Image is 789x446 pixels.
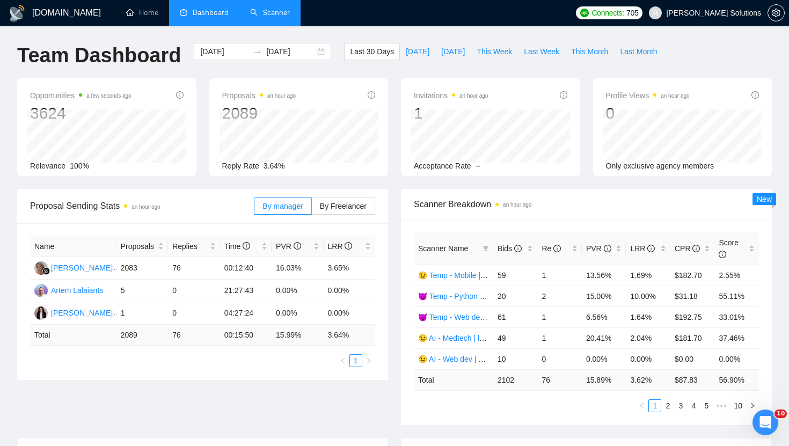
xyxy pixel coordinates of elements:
td: 1.64% [626,306,670,327]
span: Scanner Name [418,244,468,253]
button: setting [768,4,785,21]
time: an hour ago [503,202,531,208]
iframe: Intercom live chat [753,410,778,435]
td: 0.00% [626,348,670,369]
img: MC [34,261,48,275]
span: This Week [477,46,512,57]
td: 2083 [116,257,168,280]
td: 16.03% [272,257,323,280]
span: LRR [328,242,353,251]
span: user [652,9,659,17]
td: 20 [493,286,538,306]
time: an hour ago [661,93,689,99]
span: filter [483,245,489,252]
span: right [749,403,756,409]
a: DL[PERSON_NAME] [34,308,113,317]
td: 3.62 % [626,369,670,390]
span: Dashboard [193,8,229,17]
td: $0.00 [670,348,715,369]
span: filter [480,240,491,257]
a: 1 [350,355,362,367]
td: 15.89 % [582,369,626,390]
a: 3 [675,400,686,412]
td: Total [30,325,116,346]
span: By Freelancer [320,202,367,210]
span: info-circle [692,245,700,252]
td: 1.69% [626,265,670,286]
td: 49 [493,327,538,348]
a: homeHome [126,8,158,17]
span: Replies [172,240,207,252]
td: 0.00% [582,348,626,369]
time: an hour ago [131,204,160,210]
td: $181.70 [670,327,715,348]
td: 10 [493,348,538,369]
td: 59 [493,265,538,286]
a: 😈 Temp - Web dev | 45+ | Artem [418,313,528,321]
td: 0.00% [272,280,323,302]
li: Next Page [362,354,375,367]
td: 33.01% [714,306,759,327]
button: right [746,399,759,412]
li: 2 [661,399,674,412]
a: 4 [688,400,699,412]
span: info-circle [345,242,352,250]
input: Start date [200,46,249,57]
a: 😈 Temp - Python | 45+, fixed | Artem [418,292,542,301]
span: [DATE] [441,46,465,57]
span: PVR [586,244,611,253]
span: By manager [262,202,303,210]
td: 76 [168,325,220,346]
span: setting [768,9,784,17]
td: 15.99 % [272,325,323,346]
span: left [639,403,645,409]
div: 2089 [222,103,296,123]
th: Proposals [116,236,168,257]
td: 0.00% [324,302,376,325]
time: an hour ago [459,93,488,99]
th: Replies [168,236,220,257]
td: 37.46% [714,327,759,348]
span: Acceptance Rate [414,162,471,170]
span: -- [476,162,480,170]
td: 1 [537,306,582,327]
td: 3.65% [324,257,376,280]
h1: Team Dashboard [17,43,181,68]
span: swap-right [253,47,262,56]
span: Opportunities [30,89,131,102]
span: info-circle [719,251,726,258]
button: left [635,399,648,412]
div: [PERSON_NAME] [51,262,113,274]
img: upwork-logo.png [580,9,589,17]
td: $31.18 [670,286,715,306]
td: 0 [168,302,220,325]
span: to [253,47,262,56]
span: info-circle [560,91,567,99]
img: AL [34,284,48,297]
span: Relevance [30,162,65,170]
button: left [337,354,349,367]
span: Last 30 Days [350,46,394,57]
li: 5 [700,399,713,412]
span: right [366,357,372,364]
span: info-circle [647,245,655,252]
span: info-circle [604,245,611,252]
td: 2.55% [714,265,759,286]
span: Only exclusive agency members [606,162,714,170]
span: Re [542,244,561,253]
td: 5 [116,280,168,302]
a: ALArtem Lalaiants [34,286,103,294]
td: 04:27:24 [220,302,272,325]
div: 0 [606,103,690,123]
span: CPR [675,244,700,253]
span: ••• [713,399,730,412]
a: 5 [700,400,712,412]
button: [DATE] [435,43,471,60]
li: 1 [349,354,362,367]
span: info-circle [294,242,301,250]
li: 10 [730,399,746,412]
td: 1 [537,265,582,286]
div: [PERSON_NAME] [51,307,113,319]
button: right [362,354,375,367]
span: info-circle [553,245,561,252]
